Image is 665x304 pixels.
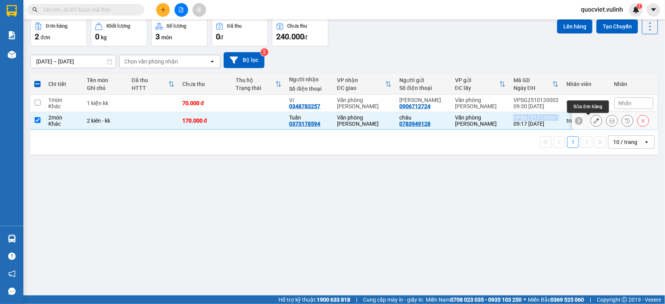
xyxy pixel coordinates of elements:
img: warehouse-icon [8,51,16,59]
div: Văn phòng [PERSON_NAME] [455,97,506,109]
div: 70.000 đ [182,100,228,106]
span: Hỗ trợ kỹ thuật: [279,295,350,304]
button: Số lượng3món [151,18,208,46]
div: Mã GD [513,77,552,83]
div: 2 món [48,114,79,121]
svg: open [644,139,650,145]
div: ĐC lấy [455,85,499,91]
span: 240.000 [276,32,304,41]
div: 09:30 [DATE] [513,103,559,109]
div: 1 kiện kk [87,100,124,106]
div: HTTT [132,85,168,91]
div: Nhân viên [566,81,607,87]
span: copyright [622,297,627,302]
div: Chọn văn phòng nhận [124,58,178,65]
img: warehouse-icon [8,235,16,243]
button: aim [192,3,206,17]
div: Khối lượng [106,23,130,29]
div: Số lượng [167,23,187,29]
div: VP nhận [337,77,385,83]
button: Chưa thu240.000đ [272,18,328,46]
div: VPSG2510120002 [513,97,559,103]
button: file-add [175,3,188,17]
div: Lưu [399,97,447,103]
div: ĐC giao [337,85,385,91]
div: 1 món [48,97,79,103]
img: logo-vxr [7,5,17,17]
div: Đơn hàng [46,23,67,29]
div: 0348783257 [289,103,321,109]
div: Số điện thoại [289,86,329,92]
div: Trạng thái [236,85,275,91]
span: | [590,295,591,304]
div: 170.000 đ [182,118,228,124]
span: 2 [35,32,39,41]
div: Đã thu [132,77,168,83]
span: quocviet.vulinh [575,5,629,14]
div: trongthuc.vulinh [566,100,607,106]
span: món [161,34,172,40]
div: Chưa thu [288,23,307,29]
span: 3 [155,32,160,41]
div: Thu hộ [236,77,275,83]
div: 09:17 [DATE] [513,121,559,127]
span: đơn [41,34,50,40]
sup: 2 [261,48,268,56]
div: Văn phòng [PERSON_NAME] [337,114,392,127]
span: file-add [178,7,184,12]
div: 0906712724 [399,103,430,109]
button: caret-down [647,3,660,17]
th: Toggle SortBy [451,74,510,95]
input: Select a date range. [31,55,116,68]
button: Tạo Chuyến [596,19,638,33]
div: Chi tiết [48,81,79,87]
span: Nhãn [619,100,632,106]
div: châu [399,114,447,121]
div: Người gửi [399,77,447,83]
img: solution-icon [8,31,16,39]
span: message [8,288,16,295]
div: trongthuc.vulinh [566,118,607,124]
img: icon-new-feature [633,6,640,13]
div: Khác [48,121,79,127]
span: 0 [95,32,99,41]
span: search [32,7,38,12]
span: notification [8,270,16,278]
button: 1 [567,136,579,148]
span: caret-down [650,6,657,13]
span: | [356,295,357,304]
th: Toggle SortBy [232,74,285,95]
strong: 1900 633 818 [317,297,350,303]
span: plus [161,7,166,12]
div: Người nhận [289,76,329,83]
div: 2 kiên - kk [87,118,124,124]
div: Khác [48,103,79,109]
span: 0 [216,32,220,41]
span: aim [196,7,202,12]
button: Bộ lọc [224,52,265,68]
div: VPSG2510120001 [513,114,559,121]
div: 0783949128 [399,121,430,127]
span: ⚪️ [524,298,526,301]
button: Khối lượng0kg [91,18,147,46]
div: Đã thu [227,23,242,29]
th: Toggle SortBy [128,74,178,95]
div: Sửa đơn hàng [591,115,602,127]
span: đ [304,34,307,40]
div: 10 / trang [613,138,637,146]
div: Tuấn [289,114,329,121]
div: Sửa đơn hàng [567,100,609,113]
div: VP gửi [455,77,499,83]
button: Đơn hàng2đơn [30,18,87,46]
span: Miền Bắc [528,295,584,304]
span: question-circle [8,253,16,260]
span: kg [101,34,107,40]
span: đ [220,34,223,40]
svg: open [209,58,215,65]
div: Tên món [87,77,124,83]
th: Toggle SortBy [333,74,395,95]
div: Nhãn [614,81,653,87]
div: Vi [289,97,329,103]
span: 1 [638,4,641,9]
button: Lên hàng [557,19,593,33]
